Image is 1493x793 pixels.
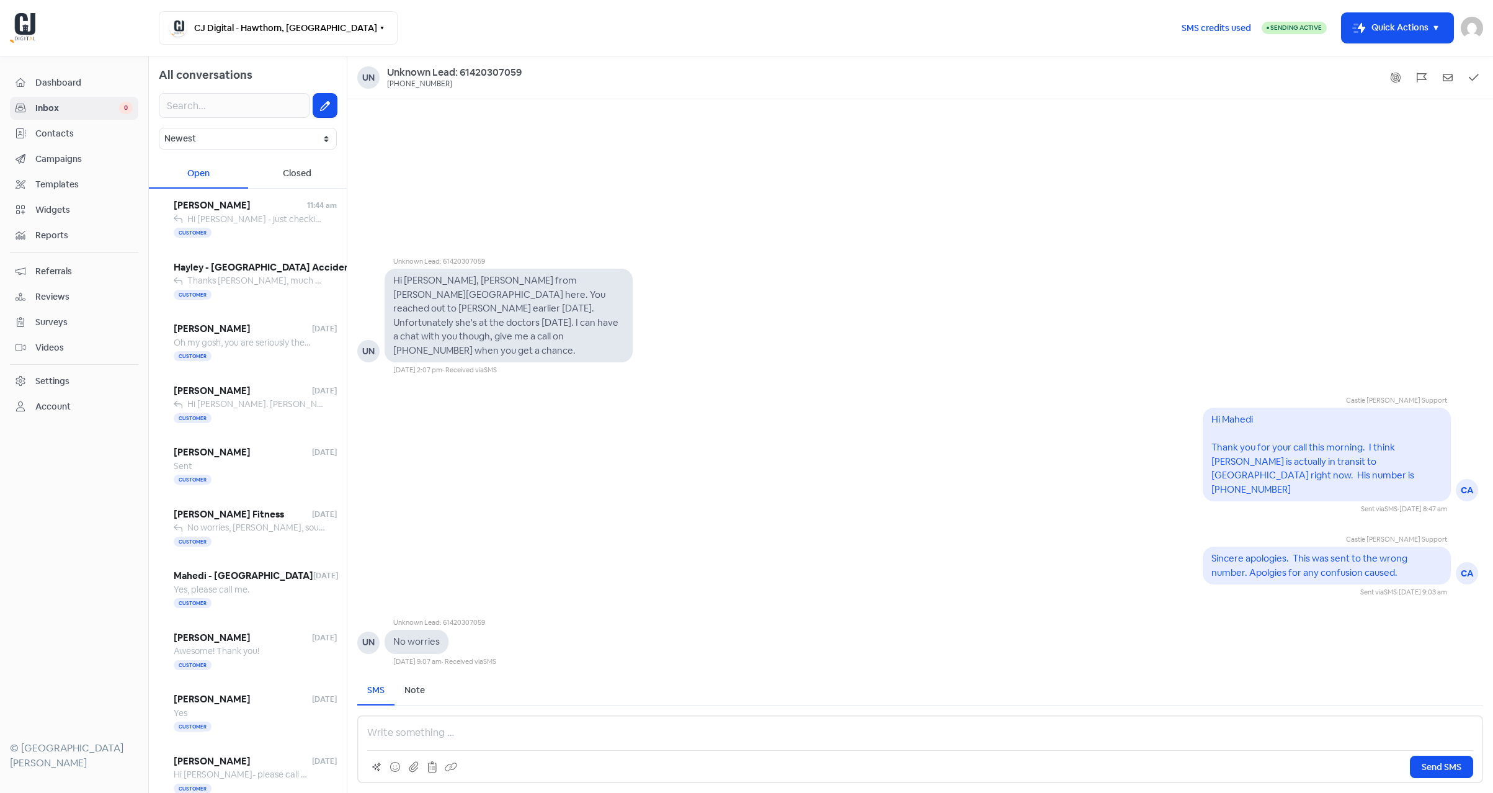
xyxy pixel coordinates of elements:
span: 0 [119,102,133,114]
span: [PERSON_NAME] [174,199,307,213]
a: Templates [10,173,138,196]
div: UN [357,632,380,654]
span: All conversations [159,68,252,82]
span: Contacts [35,127,133,140]
a: Surveys [10,311,138,334]
div: © [GEOGRAPHIC_DATA][PERSON_NAME] [10,741,138,771]
span: [PERSON_NAME] [174,631,312,645]
span: [DATE] [312,509,337,520]
div: Settings [35,375,69,388]
div: Unknown Lead: 61420307059 [393,617,496,630]
button: Send SMS [1410,756,1473,778]
div: SMS [367,684,385,697]
div: [DATE] 9:03 am [1399,587,1447,598]
div: · Received via [442,656,496,667]
div: · Received via [442,365,497,375]
div: Account [35,400,71,413]
div: CA [1456,562,1478,585]
span: Hi [PERSON_NAME]. [PERSON_NAME] here at CJ Digital. We were trying to setup a mutual time for [PE... [187,398,1451,410]
span: SMS [484,365,497,374]
span: [DATE] [313,570,338,581]
pre: No worries [393,635,440,647]
span: Customer [174,660,212,670]
button: Quick Actions [1342,13,1453,43]
img: User [1461,17,1483,39]
span: Sending Active [1270,24,1322,32]
a: Account [10,395,138,418]
pre: Hi [PERSON_NAME], [PERSON_NAME] from [PERSON_NAME][GEOGRAPHIC_DATA] here. You reached out to [PER... [393,274,620,356]
div: Castle [PERSON_NAME] Support [1239,395,1447,408]
span: No worries, [PERSON_NAME], sounds good. Thanks mate. [187,522,414,533]
button: CJ Digital - Hawthorn, [GEOGRAPHIC_DATA] [159,11,398,45]
span: Thanks [PERSON_NAME], much appreciated [187,275,365,286]
div: [DATE] 2:07 pm [393,365,442,375]
span: [DATE] [312,385,337,396]
span: Yes [174,707,187,719]
a: Referrals [10,260,138,283]
span: SMS [1384,588,1397,596]
span: [DATE] [312,632,337,643]
span: Videos [35,341,133,354]
button: Show system messages [1386,68,1405,87]
span: [PERSON_NAME] [174,384,312,398]
div: Unknown Lead: 61420307059 [393,256,633,269]
span: Oh my gosh, you are seriously the best!!! Thank you so, so much for helping me with this. You don... [174,337,695,348]
span: Hayley - [GEOGRAPHIC_DATA] Accident Repair [174,261,385,275]
span: Surveys [35,316,133,329]
a: Inbox 0 [10,97,138,120]
span: Customer [174,351,212,361]
span: Send SMS [1422,761,1461,774]
span: [PERSON_NAME] Fitness [174,508,312,522]
span: 11:44 am [307,200,337,211]
a: Videos [10,336,138,359]
span: [DATE] [312,756,337,767]
span: SMS [483,657,496,666]
span: Widgets [35,204,133,217]
a: Dashboard [10,71,138,94]
span: Awesome! Thank you! [174,645,259,656]
div: [PHONE_NUMBER] [387,79,452,89]
a: Reports [10,224,138,247]
span: Sent [174,460,192,472]
span: Hi [PERSON_NAME]- please call me and I'll do the 2FA with you [174,769,421,780]
span: Yes, please call me. [174,584,249,595]
span: Referrals [35,265,133,278]
a: SMS credits used [1171,20,1262,34]
span: SMS [1384,504,1397,513]
div: Castle [PERSON_NAME] Support [1239,534,1447,547]
span: Reports [35,229,133,242]
span: [PERSON_NAME] [174,692,312,707]
div: Closed [248,159,347,189]
span: Customer [174,722,212,732]
div: CA [1456,479,1478,501]
span: Customer [174,290,212,300]
span: SMS credits used [1182,22,1251,35]
button: Mark as unread [1438,68,1457,87]
span: Reviews [35,290,133,303]
button: Flag conversation [1412,68,1431,87]
a: Campaigns [10,148,138,171]
a: Unknown Lead: 61420307059 [387,66,522,79]
span: [DATE] [312,323,337,334]
span: Mahedi - [GEOGRAPHIC_DATA] [174,569,313,583]
span: Customer [174,537,212,547]
pre: Sincere apologies. This was sent to the wrong number. Apolgies for any confusion caused. [1211,552,1409,578]
span: [PERSON_NAME] [174,755,312,769]
div: [DATE] 8:47 am [1399,504,1447,514]
span: Inbox [35,102,119,115]
div: [DATE] 9:07 am [393,656,442,667]
span: [DATE] [312,447,337,458]
a: Contacts [10,122,138,145]
span: Templates [35,178,133,191]
span: Sent via · [1361,504,1399,513]
span: Hi [PERSON_NAME] - just checking in to see if you had had any luck tracing a spreadsheet of produ... [187,213,698,225]
div: Note [404,684,425,697]
div: Open [149,159,248,189]
span: Dashboard [35,76,133,89]
span: Sent via · [1360,588,1399,596]
div: Un [357,66,380,89]
span: [DATE] [312,694,337,705]
a: Sending Active [1262,20,1327,35]
span: [PERSON_NAME] [174,446,312,460]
